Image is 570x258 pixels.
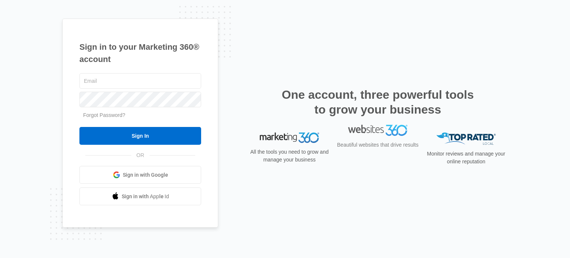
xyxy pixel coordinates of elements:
a: Sign in with Apple Id [79,187,201,205]
span: OR [131,151,150,159]
h2: One account, three powerful tools to grow your business [279,87,476,117]
span: Sign in with Apple Id [122,193,169,200]
span: Sign in with Google [123,171,168,179]
input: Email [79,73,201,89]
img: Websites 360 [348,133,407,143]
img: Marketing 360 [260,133,319,143]
h1: Sign in to your Marketing 360® account [79,41,201,65]
a: Sign in with Google [79,166,201,184]
p: All the tools you need to grow and manage your business [248,148,331,164]
img: Top Rated Local [436,133,496,145]
a: Forgot Password? [83,112,125,118]
input: Sign In [79,127,201,145]
p: Monitor reviews and manage your online reputation [425,150,508,166]
p: Beautiful websites that drive results [336,149,419,157]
